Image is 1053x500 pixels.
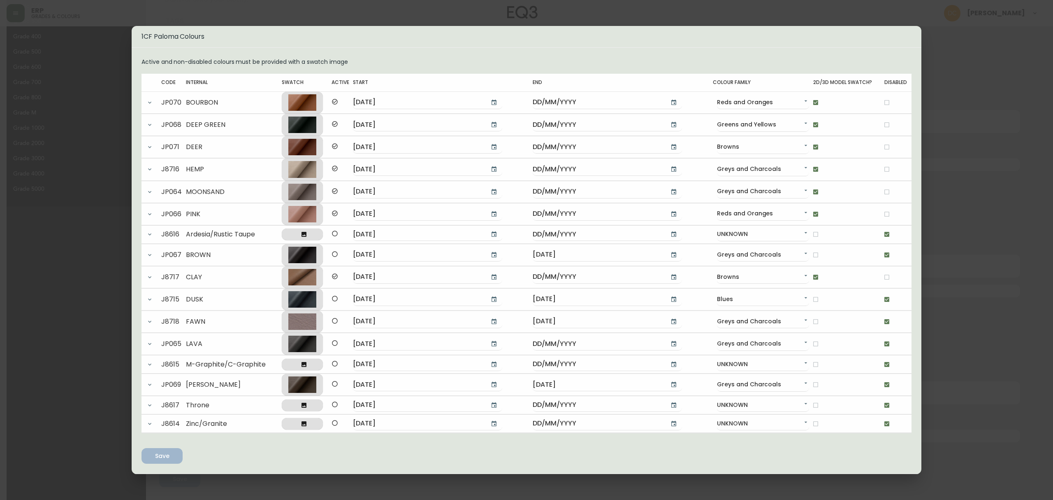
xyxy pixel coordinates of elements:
[161,355,186,374] td: J8615
[717,228,809,241] div: UNKNOWN
[717,163,809,176] div: Greys and Charcoals
[161,415,186,433] td: J8614
[533,163,662,176] input: DD/MM/YYYY
[353,271,482,284] input: DD/MM/YYYY
[353,96,482,109] input: DD/MM/YYYY
[353,163,482,176] input: DD/MM/YYYY
[161,396,186,414] td: J8617
[161,311,186,333] td: J8718
[161,159,186,180] td: J8716
[186,374,282,396] td: [PERSON_NAME]
[282,74,332,92] th: Swatch
[533,140,662,154] input: DD/MM/YYYY
[186,333,282,355] td: LAVA
[533,96,662,109] input: DD/MM/YYYY
[353,74,533,92] th: Start
[161,244,186,266] td: JP067
[332,74,353,92] th: Active
[186,92,282,114] td: BOURBON
[533,185,662,199] input: DD/MM/YYYY
[161,114,186,136] td: JP068
[353,228,482,241] input: DD/MM/YYYY
[717,118,809,132] div: Greens and Yellows
[717,378,809,392] div: Greys and Charcoals
[717,315,809,329] div: Greys and Charcoals
[353,185,482,199] input: DD/MM/YYYY
[717,337,809,351] div: Greys and Charcoals
[533,228,662,241] input: DD/MM/YYYY
[186,415,282,433] td: Zinc/Granite
[161,288,186,310] td: J8715
[186,203,282,225] td: PINK
[717,248,809,262] div: Greys and Charcoals
[186,396,282,414] td: Throne
[161,333,186,355] td: JP065
[533,358,662,371] input: DD/MM/YYYY
[161,225,186,243] td: J8616
[353,118,482,131] input: DD/MM/YYYY
[713,74,813,92] th: Colour Family
[533,118,662,131] input: DD/MM/YYYY
[186,311,282,333] td: FAWN
[353,208,482,221] input: DD/MM/YYYY
[353,140,482,154] input: DD/MM/YYYY
[353,337,482,350] input: DD/MM/YYYY
[186,225,282,243] td: Ardesia/Rustic Taupe
[141,58,912,66] p: Active and non-disabled colours must be provided with a swatch image
[533,417,662,430] input: DD/MM/YYYY
[161,203,186,225] td: JP066
[161,374,186,396] td: JP069
[353,315,482,328] input: DD/MM/YYYY
[717,96,809,110] div: Reds and Oranges
[353,293,482,306] input: DD/MM/YYYY
[717,293,809,306] div: Blues
[813,74,884,92] th: 2D/3D Model Swatch?
[717,417,809,431] div: UNKNOWN
[161,181,186,203] td: JP064
[533,74,713,92] th: End
[186,355,282,374] td: M-Graphite/C-Graphite
[353,248,482,262] input: DD/MM/YYYY
[717,140,809,154] div: Browns
[533,293,662,306] input: DD/MM/YYYY
[353,417,482,430] input: DD/MM/YYYY
[186,159,282,180] td: HEMP
[186,244,282,266] td: BROWN
[884,74,912,92] th: Disabled
[161,136,186,158] td: JP071
[533,378,662,391] input: DD/MM/YYYY
[717,207,809,221] div: Reds and Oranges
[353,399,482,412] input: DD/MM/YYYY
[186,136,282,158] td: DEER
[533,271,662,284] input: DD/MM/YYYY
[533,248,662,262] input: DD/MM/YYYY
[186,74,282,92] th: Internal
[141,33,912,41] h5: 1CF Paloma Colours
[186,288,282,310] td: DUSK
[717,399,809,412] div: UNKNOWN
[533,315,662,328] input: DD/MM/YYYY
[161,266,186,288] td: J8717
[353,378,482,391] input: DD/MM/YYYY
[533,337,662,350] input: DD/MM/YYYY
[161,92,186,114] td: JP070
[717,185,809,199] div: Greys and Charcoals
[533,208,662,221] input: DD/MM/YYYY
[186,114,282,136] td: DEEP GREEN
[717,358,809,371] div: UNKNOWN
[353,358,482,371] input: DD/MM/YYYY
[186,266,282,288] td: CLAY
[533,399,662,412] input: DD/MM/YYYY
[717,271,809,284] div: Browns
[186,181,282,203] td: MOONSAND
[161,74,186,92] th: Code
